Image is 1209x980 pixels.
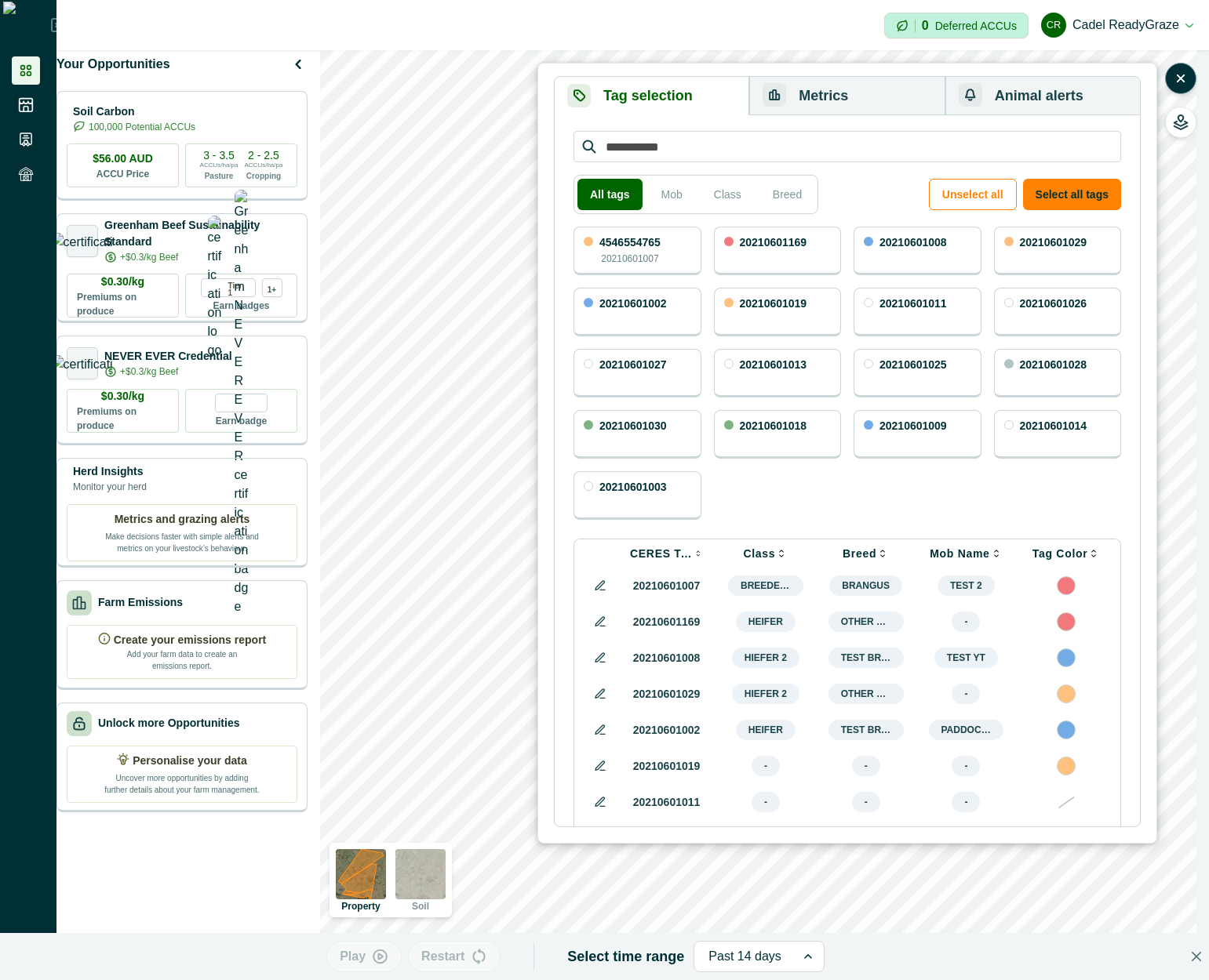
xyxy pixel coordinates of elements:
[120,365,178,379] p: +$0.3/kg Beef
[760,179,814,210] button: Breed
[555,77,749,115] button: Tag selection
[930,547,989,560] p: Mob Name
[216,412,267,428] p: Earn badge
[577,179,643,210] button: All tags
[743,547,775,560] p: Class
[630,614,703,630] p: 20210601169
[879,359,947,370] p: 20210601025
[101,388,144,405] p: $0.30/kg
[246,170,281,182] p: Cropping
[395,849,446,899] img: soil preview
[104,217,297,250] p: Greenham Beef Sustainability Standard
[412,902,429,911] p: Soil
[1184,944,1209,969] button: Close
[952,756,980,776] span: -
[567,946,684,967] p: Select time range
[852,756,880,776] span: -
[599,298,667,309] p: 20210601002
[740,420,807,431] p: 20210601018
[630,794,703,811] p: 20210601011
[123,648,241,672] p: Add your farm data to create an emissions report.
[104,769,260,796] p: Uncover more opportunities by adding further details about your farm management.
[938,575,995,596] span: Test 2
[630,547,694,560] p: CERES Tag VID
[740,298,807,309] p: 20210601019
[340,947,366,966] p: Play
[1020,420,1087,431] p: 20210601014
[56,55,170,74] p: Your Opportunities
[200,161,239,170] p: ACCUs/ha/pa
[114,632,267,648] p: Create your emissions report
[752,792,780,812] span: -
[1020,359,1087,370] p: 20210601028
[601,252,658,266] p: 20210601007
[843,547,876,560] p: Breed
[104,528,260,554] p: Make decisions faster with simple alerts and metrics on your livestock’s behaviour.
[752,756,780,776] span: -
[922,20,929,32] p: 0
[421,947,464,966] p: Restart
[341,902,380,911] p: Property
[828,684,904,704] span: Other breed
[268,283,276,293] p: 1+
[701,179,754,210] button: Class
[208,216,222,360] img: certification logo
[728,575,803,596] span: breeders
[97,167,149,181] p: ACCU Price
[952,612,980,632] span: -
[630,758,703,775] p: 20210601019
[828,648,904,668] span: Test Breed
[213,297,269,313] p: Earn badges
[1032,547,1088,560] p: Tag Color
[732,648,799,668] span: Hiefer 2
[740,359,807,370] p: 20210601013
[51,233,115,249] img: certification logo
[630,686,703,702] p: 20210601029
[1020,298,1087,309] p: 20210601026
[952,684,980,704] span: -
[262,278,282,297] div: more credentials avaialble
[77,290,169,318] p: Premiums on produce
[93,151,153,167] p: $56.00 AUD
[879,420,947,431] p: 20210601009
[929,179,1017,210] button: Unselect all
[740,237,807,248] p: 20210601169
[115,511,250,528] p: Metrics and grazing alerts
[101,274,144,290] p: $0.30/kg
[326,941,402,972] button: Play
[828,612,904,632] span: Other breed
[98,594,183,611] p: Farm Emissions
[879,237,947,248] p: 20210601008
[929,720,1004,740] span: paddockB
[732,684,799,704] span: Hiefer 2
[104,348,232,365] p: NEVER EVER Credential
[649,179,695,210] button: Mob
[228,279,249,296] p: Tier 1
[749,77,945,115] button: Metrics
[248,150,279,161] p: 2 - 2.5
[599,359,667,370] p: 20210601027
[89,120,195,134] p: 100,000 Potential ACCUs
[736,612,796,632] span: Heifer
[77,405,169,433] p: Premiums on produce
[336,849,386,899] img: property preview
[120,250,178,264] p: +$0.3/kg Beef
[952,792,980,812] span: -
[408,941,501,972] button: Restart
[73,480,147,494] p: Monitor your herd
[1020,237,1087,248] p: 20210601029
[205,170,234,182] p: Pasture
[945,77,1140,115] button: Animal alerts
[630,722,703,739] p: 20210601002
[73,103,195,120] p: Soil Carbon
[630,650,703,666] p: 20210601008
[203,150,235,161] p: 3 - 3.5
[935,20,1017,31] p: Deferred ACCUs
[828,720,904,740] span: Test Breed
[133,753,247,769] p: Personalise your data
[320,50,1196,980] canvas: Map
[736,720,796,740] span: Heifer
[630,578,703,594] p: 20210601007
[3,2,51,49] img: Logo
[1041,6,1193,44] button: Cadel ReadyGrazeCadel ReadyGraze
